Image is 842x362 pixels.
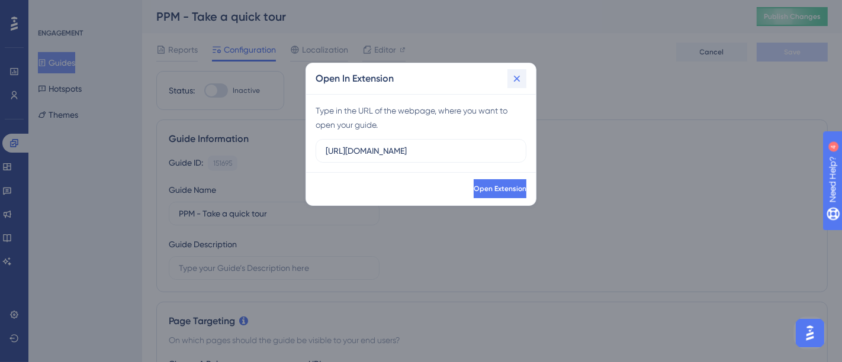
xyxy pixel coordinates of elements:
span: Open Extension [474,184,526,193]
iframe: UserGuiding AI Assistant Launcher [792,315,828,351]
h2: Open In Extension [316,72,394,86]
span: Need Help? [28,3,74,17]
input: URL [326,144,516,157]
div: Type in the URL of the webpage, where you want to open your guide. [316,104,526,132]
div: 4 [82,6,86,15]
